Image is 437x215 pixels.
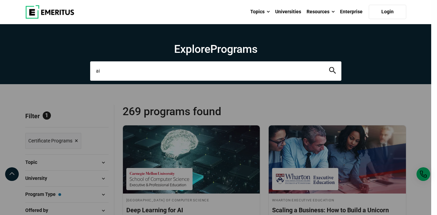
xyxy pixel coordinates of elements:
[90,42,341,56] h1: Explore
[329,69,336,75] a: search
[90,61,341,80] input: search-page
[369,5,406,19] a: Login
[329,67,336,75] button: search
[210,43,257,56] span: Programs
